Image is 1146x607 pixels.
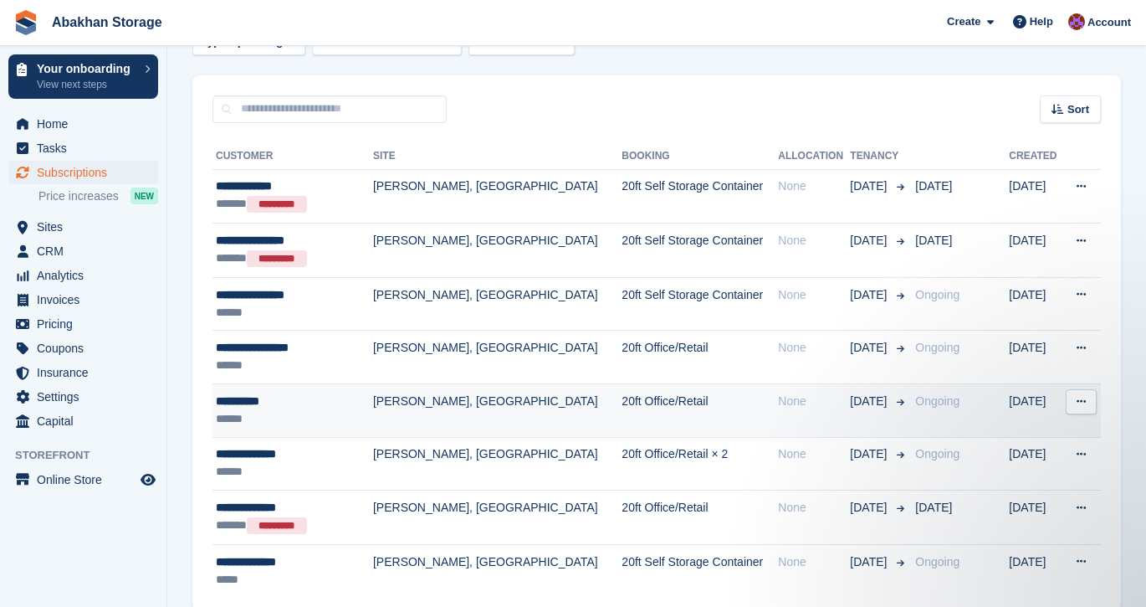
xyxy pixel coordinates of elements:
th: Allocation [778,143,850,170]
p: View next steps [37,77,136,92]
a: menu [8,385,158,409]
td: 20ft Self Storage Container [622,277,778,331]
td: [DATE] [1009,384,1062,438]
span: [DATE] [915,501,952,514]
span: [DATE] [850,445,890,463]
a: Preview store [138,470,158,490]
td: 20ft Self Storage Container [622,169,778,224]
span: Price increases [38,188,119,204]
span: Sites [37,215,137,239]
a: menu [8,161,158,184]
td: [DATE] [1009,437,1062,491]
span: Sort [1067,101,1089,118]
div: None [778,232,850,249]
a: menu [8,361,158,384]
a: Your onboarding View next steps [8,54,158,99]
img: stora-icon-8386f47178a22dfd0bd8f6a31ec36ba5ce8667c1dd55bd0f319d3a0aa187defe.svg [13,10,38,35]
td: [PERSON_NAME], [GEOGRAPHIC_DATA] [373,384,622,438]
div: None [778,445,850,463]
span: Home [37,112,137,136]
a: menu [8,468,158,491]
a: menu [8,337,158,360]
a: menu [8,409,158,433]
a: menu [8,312,158,336]
td: 20ft Self Storage Container [622,224,778,278]
td: [PERSON_NAME], [GEOGRAPHIC_DATA] [373,544,622,597]
td: 20ft Self Storage Container [622,544,778,597]
a: menu [8,239,158,263]
div: NEW [130,188,158,204]
td: [PERSON_NAME], [GEOGRAPHIC_DATA] [373,491,622,545]
span: CRM [37,239,137,263]
td: [PERSON_NAME], [GEOGRAPHIC_DATA] [373,437,622,491]
span: Ongoing [915,341,959,354]
span: [DATE] [915,234,952,247]
td: 20ft Office/Retail [622,491,778,545]
td: [DATE] [1009,277,1062,331]
span: Invoices [37,288,137,311]
td: [DATE] [1009,224,1062,278]
a: menu [8,288,158,311]
span: Ongoing [915,447,959,460]
td: [DATE] [1009,169,1062,224]
th: Site [373,143,622,170]
div: None [778,393,850,410]
span: Subscriptions [37,161,137,184]
div: None [778,499,850,517]
td: [PERSON_NAME], [GEOGRAPHIC_DATA] [373,169,622,224]
span: Help [1030,13,1053,30]
span: Tasks [37,136,137,160]
span: [DATE] [850,232,890,249]
span: [DATE] [915,179,952,193]
td: [PERSON_NAME], [GEOGRAPHIC_DATA] [373,331,622,384]
span: Ongoing [915,394,959,408]
span: Insurance [37,361,137,384]
a: menu [8,112,158,136]
div: None [778,286,850,304]
a: menu [8,136,158,160]
img: William Abakhan [1068,13,1085,30]
span: Capital [37,409,137,433]
span: [DATE] [850,339,890,357]
td: [DATE] [1009,544,1062,597]
th: Booking [622,143,778,170]
td: [DATE] [1009,331,1062,384]
div: None [778,177,850,195]
span: Account [1087,14,1131,31]
span: Ongoing [915,555,959,568]
th: Tenancy [850,143,908,170]
td: 20ft Office/Retail [622,331,778,384]
span: Online Store [37,468,137,491]
div: None [778,553,850,571]
span: [DATE] [850,393,890,410]
span: [DATE] [850,553,890,571]
a: menu [8,215,158,239]
span: [DATE] [850,286,890,304]
div: None [778,339,850,357]
span: Analytics [37,264,137,287]
span: Ongoing [915,288,959,301]
td: [PERSON_NAME], [GEOGRAPHIC_DATA] [373,277,622,331]
p: Your onboarding [37,63,136,75]
span: Coupons [37,337,137,360]
td: [PERSON_NAME], [GEOGRAPHIC_DATA] [373,224,622,278]
span: [DATE] [850,177,890,195]
th: Created [1009,143,1062,170]
span: Storefront [15,447,166,464]
span: [DATE] [850,499,890,517]
td: [DATE] [1009,491,1062,545]
span: Pricing [37,312,137,336]
th: Customer [212,143,373,170]
a: menu [8,264,158,287]
a: Price increases NEW [38,187,158,205]
span: Settings [37,385,137,409]
a: Abakhan Storage [45,8,169,36]
td: 20ft Office/Retail [622,384,778,438]
td: 20ft Office/Retail × 2 [622,437,778,491]
span: Create [947,13,980,30]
